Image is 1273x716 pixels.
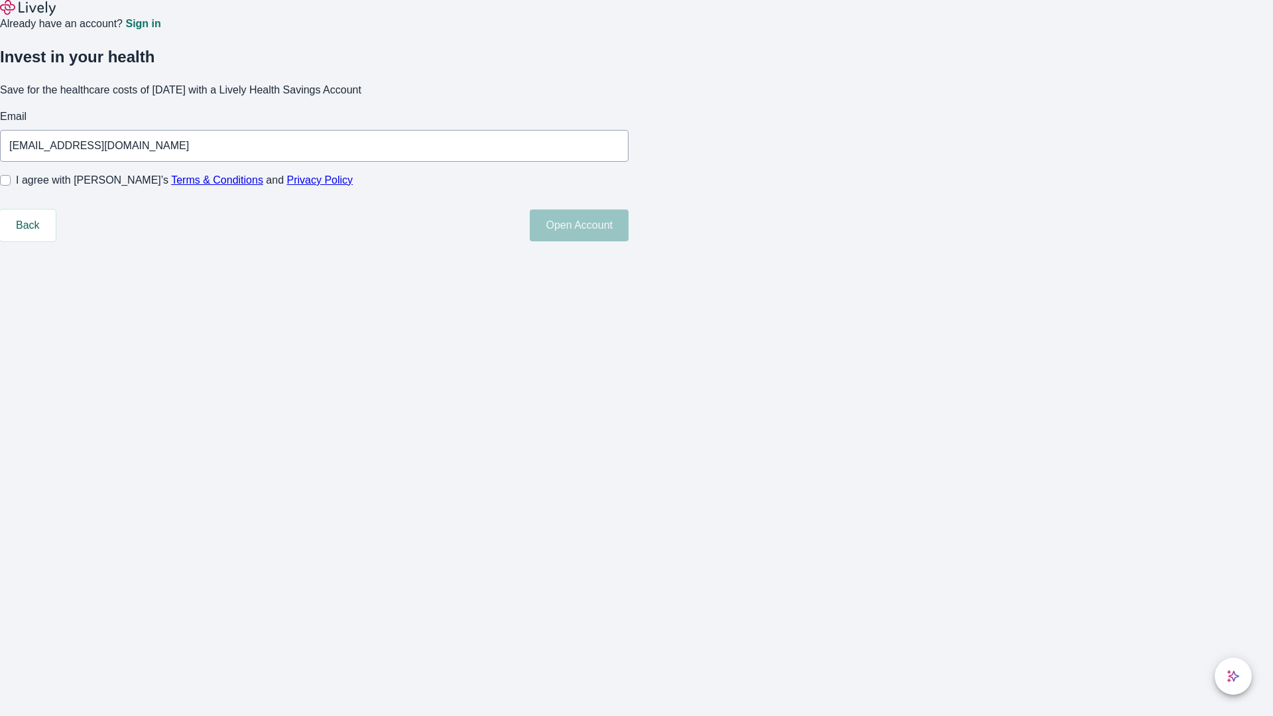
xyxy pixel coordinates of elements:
a: Terms & Conditions [171,174,263,186]
span: I agree with [PERSON_NAME]’s and [16,172,353,188]
button: chat [1215,658,1252,695]
svg: Lively AI Assistant [1227,670,1240,683]
a: Privacy Policy [287,174,353,186]
a: Sign in [125,19,160,29]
